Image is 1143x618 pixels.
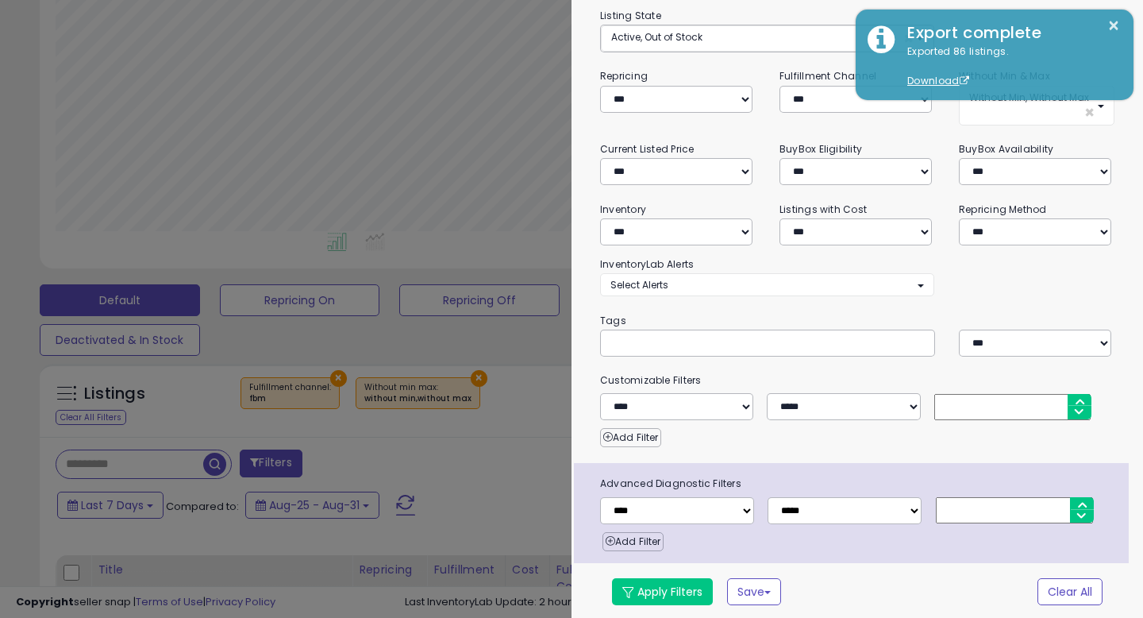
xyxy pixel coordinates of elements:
small: Listing State [600,9,661,22]
div: Exported 86 listings. [895,44,1122,89]
small: Repricing [600,69,648,83]
button: Apply Filters [612,578,713,605]
button: Active, Out of Stock × [601,25,933,52]
button: × [1107,16,1120,36]
small: Current Listed Price [600,142,694,156]
div: Export complete [895,21,1122,44]
span: × [1084,104,1095,121]
small: Customizable Filters [588,372,1126,389]
button: Without Min, Without Max × [959,86,1114,126]
span: Without Min, Without Max [969,91,1089,104]
button: Add Filter [602,532,664,551]
small: BuyBox Eligibility [779,142,862,156]
small: Inventory [600,203,646,216]
small: Listings with Cost [779,203,867,216]
button: Clear All [1037,578,1103,605]
button: Add Filter [600,428,661,447]
span: Advanced Diagnostic Filters [588,475,1129,492]
small: InventoryLab Alerts [600,257,694,271]
button: Save [727,578,781,605]
button: Select Alerts [600,273,934,296]
span: Active, Out of Stock [611,30,702,44]
small: Tags [588,312,1126,330]
small: Fulfillment Channel [779,69,876,83]
span: Select Alerts [610,278,668,292]
small: BuyBox Availability [959,142,1053,156]
small: Repricing Method [959,203,1047,216]
a: Download [907,74,969,87]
